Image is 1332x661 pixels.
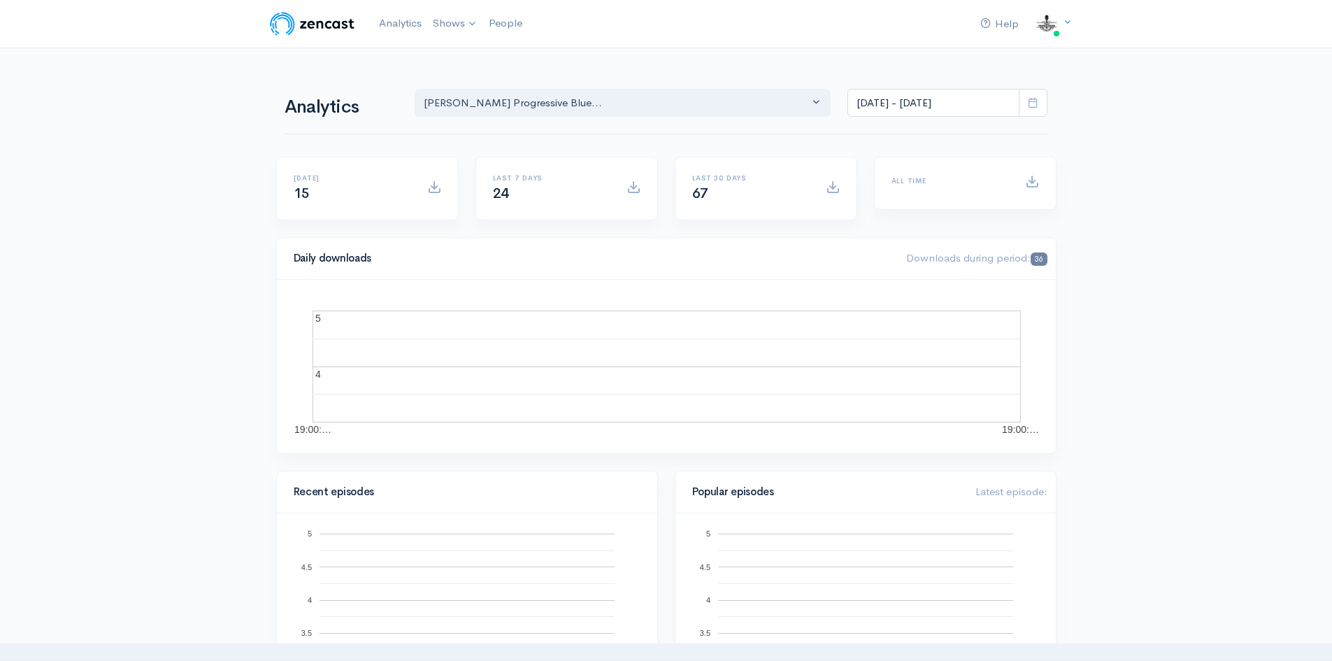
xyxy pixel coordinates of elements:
text: 19:00:… [1002,424,1039,435]
text: 4.5 [699,562,710,571]
button: T Shaw's Progressive Blue... [415,89,831,118]
h6: [DATE] [294,174,410,182]
text: 3.5 [301,629,311,637]
h6: Last 7 days [493,174,610,182]
text: 19:00:… [294,424,331,435]
a: Shows [427,8,483,39]
div: [PERSON_NAME] Progressive Blue... [424,95,810,111]
img: ... [1033,10,1061,38]
text: 4 [706,596,710,604]
svg: A chart. [294,297,1039,436]
input: analytics date range selector [847,89,1019,118]
text: 5 [315,313,321,324]
span: 67 [692,185,708,202]
span: Downloads during period: [906,251,1047,264]
h1: Analytics [285,97,398,118]
a: People [483,8,528,38]
a: Analytics [373,8,427,38]
h4: Daily downloads [294,253,890,264]
span: 24 [493,185,509,202]
text: 5 [706,529,710,538]
h4: Recent episodes [294,486,632,498]
span: Latest episode: [975,485,1047,498]
text: 3.5 [699,629,710,637]
text: 4.5 [301,562,311,571]
span: 15 [294,185,310,202]
a: Help [975,9,1024,39]
h4: Popular episodes [692,486,959,498]
text: 5 [307,529,311,538]
h6: All time [891,177,1008,185]
img: ZenCast Logo [268,10,357,38]
text: 4 [307,596,311,604]
text: 4 [315,369,321,380]
h6: Last 30 days [692,174,809,182]
span: 36 [1031,253,1047,266]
